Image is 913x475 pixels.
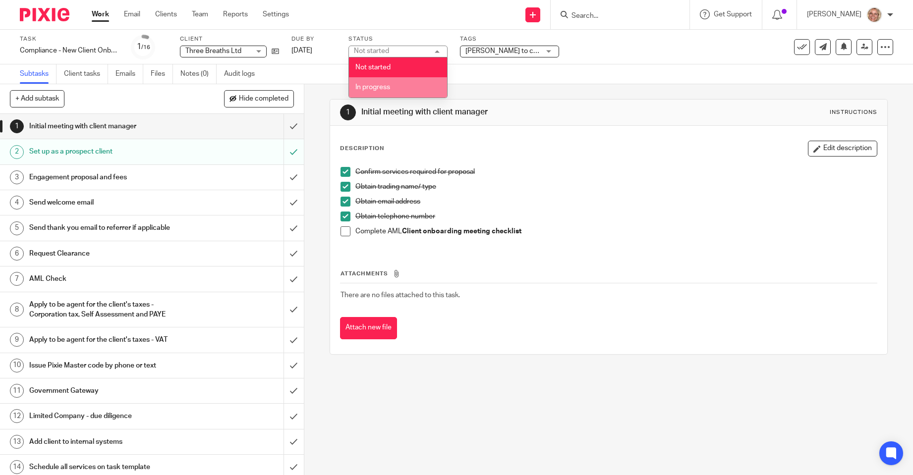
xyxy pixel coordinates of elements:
[355,167,877,177] p: Confirm services required for proposal
[20,64,57,84] a: Subtasks
[340,105,356,120] div: 1
[224,90,294,107] button: Hide completed
[10,303,24,317] div: 8
[64,64,108,84] a: Client tasks
[29,195,192,210] h1: Send welcome email
[29,297,192,322] h1: Apply to be agent for the client's taxes - Corporation tax, Self Assessment and PAYE
[465,48,578,54] span: [PERSON_NAME] to check and send
[10,333,24,347] div: 9
[29,434,192,449] h1: Add client to internal systems
[10,272,24,286] div: 7
[29,119,192,134] h1: Initial meeting with client manager
[10,359,24,372] div: 10
[10,409,24,423] div: 12
[29,271,192,286] h1: AML Check
[185,48,241,54] span: Three Breaths Ltd
[29,220,192,235] h1: Send thank you email to referrer if applicable
[10,221,24,235] div: 5
[115,64,143,84] a: Emails
[808,141,877,157] button: Edit description
[155,9,177,19] a: Clients
[239,95,288,103] span: Hide completed
[830,108,877,116] div: Instructions
[29,460,192,475] h1: Schedule all services on task template
[137,41,150,53] div: 1
[10,384,24,398] div: 11
[180,64,217,84] a: Notes (0)
[29,332,192,347] h1: Apply to be agent for the client's taxes - VAT
[10,196,24,210] div: 4
[20,46,119,55] div: Compliance - New Client Onboarding
[402,228,521,235] strong: Client onboarding meeting checklist
[355,64,391,71] span: Not started
[180,35,279,43] label: Client
[355,211,877,221] p: Obtain telephone number
[355,84,390,91] span: In progress
[224,64,262,84] a: Audit logs
[10,119,24,133] div: 1
[92,9,109,19] a: Work
[29,409,192,423] h1: Limited Company - due diligence
[341,292,460,299] span: There are no files attached to this task.
[341,271,388,276] span: Attachments
[20,8,69,21] img: Pixie
[348,35,448,43] label: Status
[151,64,173,84] a: Files
[355,197,877,207] p: Obtain email address
[263,9,289,19] a: Settings
[29,383,192,398] h1: Government Gateway
[124,9,140,19] a: Email
[10,90,64,107] button: + Add subtask
[571,12,660,21] input: Search
[291,35,336,43] label: Due by
[223,9,248,19] a: Reports
[354,48,389,54] div: Not started
[866,7,882,23] img: SJ.jpg
[10,247,24,261] div: 6
[141,45,150,50] small: /16
[291,47,312,54] span: [DATE]
[340,317,397,339] button: Attach new file
[20,35,119,43] label: Task
[29,246,192,261] h1: Request Clearance
[29,144,192,159] h1: Set up as a prospect client
[361,107,630,117] h1: Initial meeting with client manager
[355,226,877,236] p: Complete AML
[355,182,877,192] p: Obtain trading name/ type
[192,9,208,19] a: Team
[29,170,192,185] h1: Engagement proposal and fees
[10,170,24,184] div: 3
[460,35,559,43] label: Tags
[10,460,24,474] div: 14
[807,9,861,19] p: [PERSON_NAME]
[340,145,384,153] p: Description
[29,358,192,373] h1: Issue Pixie Master code by phone or text
[10,145,24,159] div: 2
[10,435,24,449] div: 13
[714,11,752,18] span: Get Support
